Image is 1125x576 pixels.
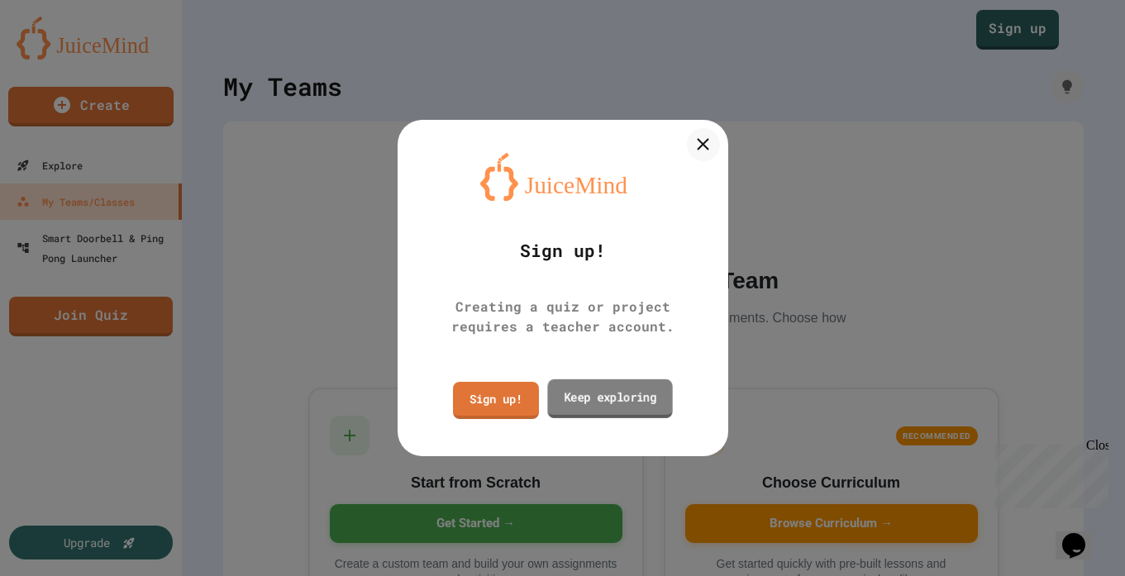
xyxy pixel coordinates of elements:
a: Keep exploring [547,379,672,418]
div: Sign up! [520,238,606,264]
div: Creating a quiz or project requires a teacher account. [422,297,703,336]
img: logo-orange.svg [480,153,646,201]
div: Chat with us now!Close [7,7,114,105]
a: Sign up! [453,382,539,419]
